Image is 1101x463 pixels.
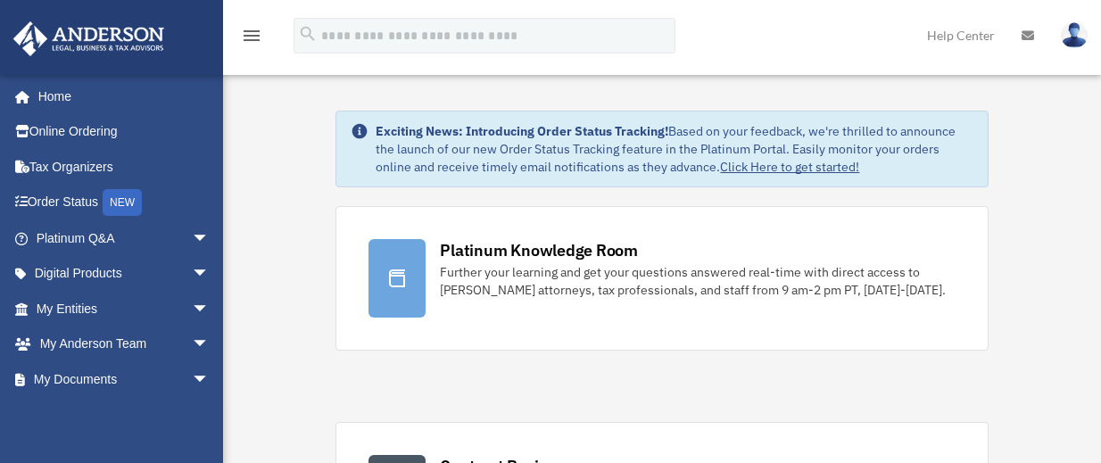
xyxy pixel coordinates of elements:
a: My Entitiesarrow_drop_down [12,291,236,327]
span: arrow_drop_down [192,361,228,398]
a: Order StatusNEW [12,185,236,221]
a: Click Here to get started! [720,159,859,175]
a: My Documentsarrow_drop_down [12,361,236,397]
a: menu [241,31,262,46]
img: Anderson Advisors Platinum Portal [8,21,170,56]
span: arrow_drop_down [192,256,228,293]
a: My Anderson Teamarrow_drop_down [12,327,236,362]
img: User Pic [1061,22,1088,48]
span: arrow_drop_down [192,220,228,257]
a: Digital Productsarrow_drop_down [12,256,236,292]
strong: Exciting News: Introducing Order Status Tracking! [376,123,668,139]
a: Online Learningarrow_drop_down [12,397,236,433]
div: Based on your feedback, we're thrilled to announce the launch of our new Order Status Tracking fe... [376,122,973,176]
span: arrow_drop_down [192,291,228,327]
div: Further your learning and get your questions answered real-time with direct access to [PERSON_NAM... [440,263,955,299]
a: Platinum Q&Aarrow_drop_down [12,220,236,256]
i: menu [241,25,262,46]
a: Tax Organizers [12,149,236,185]
a: Home [12,79,228,114]
div: Platinum Knowledge Room [440,239,638,261]
i: search [298,24,318,44]
a: Online Ordering [12,114,236,150]
div: NEW [103,189,142,216]
span: arrow_drop_down [192,327,228,363]
span: arrow_drop_down [192,397,228,434]
a: Platinum Knowledge Room Further your learning and get your questions answered real-time with dire... [335,206,988,351]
